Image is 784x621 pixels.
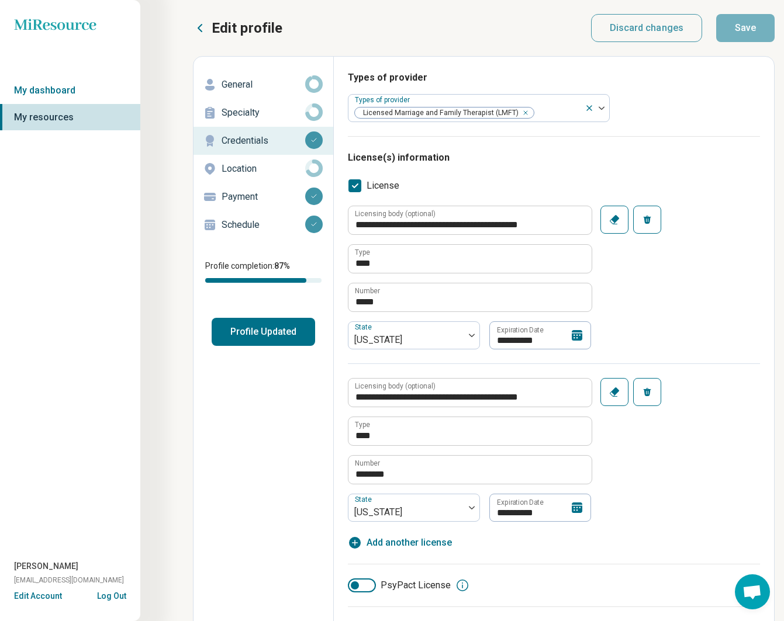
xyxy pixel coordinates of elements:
[355,323,374,331] label: State
[222,218,305,232] p: Schedule
[348,417,592,445] input: credential.licenses.1.name
[14,575,124,585] span: [EMAIL_ADDRESS][DOMAIN_NAME]
[348,245,592,273] input: credential.licenses.0.name
[222,106,305,120] p: Specialty
[355,460,380,467] label: Number
[14,560,78,573] span: [PERSON_NAME]
[348,151,760,165] h3: License(s) information
[222,162,305,176] p: Location
[355,383,436,390] label: Licensing body (optional)
[355,96,412,104] label: Types of provider
[222,134,305,148] p: Credentials
[355,107,522,119] span: Licensed Marriage and Family Therapist (LMFT)
[348,71,760,85] h3: Types of provider
[205,278,322,283] div: Profile completion
[716,14,775,42] button: Save
[274,261,290,270] span: 87 %
[194,71,333,99] a: General
[194,99,333,127] a: Specialty
[355,495,374,504] label: State
[222,190,305,204] p: Payment
[222,78,305,92] p: General
[355,287,380,294] label: Number
[194,211,333,239] a: Schedule
[212,19,282,37] p: Edit profile
[355,210,436,217] label: Licensing body (optional)
[193,19,282,37] button: Edit profile
[735,574,770,609] div: Open chat
[367,536,452,550] span: Add another license
[355,421,370,428] label: Type
[591,14,703,42] button: Discard changes
[194,155,333,183] a: Location
[348,578,451,592] label: PsyPact License
[355,249,370,256] label: Type
[97,590,126,599] button: Log Out
[194,127,333,155] a: Credentials
[348,536,452,550] button: Add another license
[194,183,333,211] a: Payment
[14,590,62,602] button: Edit Account
[194,253,333,290] div: Profile completion:
[212,318,315,346] button: Profile Updated
[367,179,399,193] span: License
